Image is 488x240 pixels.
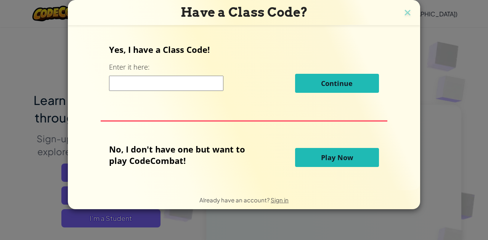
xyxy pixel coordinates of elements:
span: Play Now [321,153,353,162]
label: Enter it here: [109,62,149,72]
a: Sign in [271,196,289,203]
p: No, I don't have one but want to play CodeCombat! [109,143,257,166]
p: Yes, I have a Class Code! [109,44,379,55]
span: Continue [321,79,353,88]
span: Have a Class Code? [181,5,308,20]
button: Play Now [295,148,379,167]
button: Continue [295,74,379,93]
span: Already have an account? [199,196,271,203]
img: close icon [403,8,413,19]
